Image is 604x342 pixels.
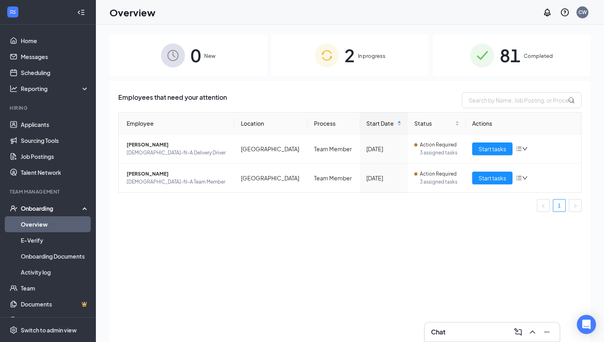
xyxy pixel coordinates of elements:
[542,8,552,17] svg: Notifications
[127,149,228,157] span: [DEMOGRAPHIC_DATA]-fil-A Delivery Driver
[431,328,445,336] h3: Chat
[522,175,528,181] span: down
[10,188,87,195] div: Team Management
[408,113,466,134] th: Status
[414,119,453,128] span: Status
[366,174,401,182] div: [DATE]
[10,105,87,111] div: Hiring
[573,204,578,208] span: right
[308,113,360,134] th: Process
[21,33,89,49] a: Home
[234,164,308,192] td: [GEOGRAPHIC_DATA]
[526,326,539,338] button: ChevronUp
[191,42,201,69] span: 0
[118,92,227,108] span: Employees that need your attention
[21,216,89,232] a: Overview
[21,65,89,81] a: Scheduling
[516,146,522,152] span: bars
[541,204,546,208] span: left
[420,149,459,157] span: 3 assigned tasks
[127,170,228,178] span: [PERSON_NAME]
[462,92,582,108] input: Search by Name, Job Posting, or Process
[516,175,522,181] span: bars
[560,8,570,17] svg: QuestionInfo
[479,144,506,153] span: Start tasks
[21,85,89,93] div: Reporting
[553,199,566,212] li: 1
[21,49,89,65] a: Messages
[553,200,565,212] a: 1
[537,199,550,212] li: Previous Page
[569,199,582,212] button: right
[513,327,523,337] svg: ComposeMessage
[21,117,89,132] a: Applicants
[21,232,89,248] a: E-Verify
[308,134,360,164] td: Team Member
[21,280,89,296] a: Team
[366,119,395,128] span: Start Date
[9,8,17,16] svg: WorkstreamLogo
[537,199,550,212] button: left
[528,327,537,337] svg: ChevronUp
[540,326,553,338] button: Minimize
[10,326,18,334] svg: Settings
[21,296,89,312] a: DocumentsCrown
[234,134,308,164] td: [GEOGRAPHIC_DATA]
[119,113,234,134] th: Employee
[420,170,457,178] span: Action Required
[472,172,513,184] button: Start tasks
[10,204,18,212] svg: UserCheck
[109,6,155,19] h1: Overview
[21,148,89,164] a: Job Postings
[358,52,385,60] span: In progress
[10,85,18,93] svg: Analysis
[466,113,582,134] th: Actions
[21,312,89,328] a: SurveysCrown
[522,146,528,152] span: down
[204,52,215,60] span: New
[127,141,228,149] span: [PERSON_NAME]
[344,42,355,69] span: 2
[577,315,596,334] div: Open Intercom Messenger
[524,52,553,60] span: Completed
[512,326,525,338] button: ComposeMessage
[21,204,82,212] div: Onboarding
[578,9,587,16] div: CW
[308,164,360,192] td: Team Member
[21,164,89,180] a: Talent Network
[127,178,228,186] span: [DEMOGRAPHIC_DATA]-fil-A Team Member
[21,132,89,148] a: Sourcing Tools
[234,113,308,134] th: Location
[420,178,459,186] span: 3 assigned tasks
[21,248,89,264] a: Onboarding Documents
[366,144,401,153] div: [DATE]
[500,42,521,69] span: 81
[542,327,552,337] svg: Minimize
[472,142,513,155] button: Start tasks
[21,264,89,280] a: Activity log
[420,141,457,149] span: Action Required
[21,326,77,334] div: Switch to admin view
[569,199,582,212] li: Next Page
[77,8,85,16] svg: Collapse
[479,174,506,182] span: Start tasks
